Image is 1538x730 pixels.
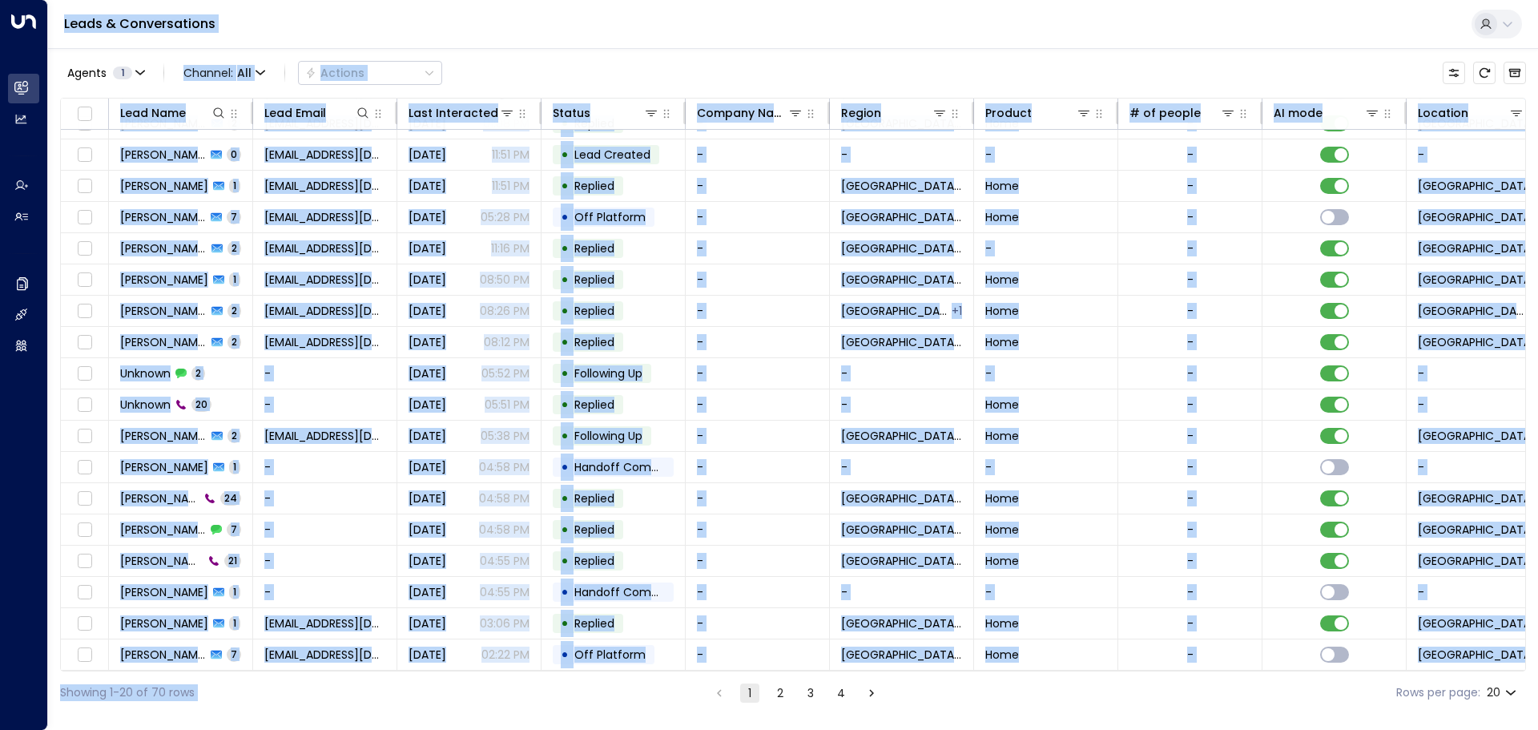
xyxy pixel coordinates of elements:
div: • [561,266,569,293]
p: 02:22 PM [481,647,529,663]
button: Go to page 2 [771,684,790,703]
span: Toggle select row [74,364,95,384]
div: - [1187,209,1194,225]
div: Lead Email [264,103,371,123]
span: Yesterday [409,459,446,475]
span: Replied [574,303,614,319]
span: 7 [227,647,241,661]
span: Toggle select row [74,614,95,634]
p: 11:16 PM [491,240,529,256]
span: Replied [574,615,614,631]
span: Toggle select row [74,176,95,196]
div: Status [553,103,659,123]
td: - [830,139,974,170]
p: 05:52 PM [481,365,529,381]
td: - [974,577,1118,607]
p: 05:51 PM [485,397,529,413]
td: - [253,577,397,607]
button: Actions [298,61,442,85]
span: Yesterday [409,365,446,381]
td: - [686,233,830,264]
span: Following Up [574,365,642,381]
span: Yesterday [409,178,446,194]
button: Customize [1443,62,1465,84]
div: - [1187,584,1194,600]
div: Central Texas [952,303,962,319]
div: - [1187,553,1194,569]
span: candihffmn93@gmail.com [264,240,385,256]
span: inlvnet1@yahoo.com [264,334,385,350]
div: • [561,454,569,481]
span: Home [985,647,1019,663]
span: 2 [227,429,241,442]
span: Home [985,272,1019,288]
span: braydon hardy [120,428,207,444]
td: - [686,327,830,357]
span: Replied [574,334,614,350]
td: - [686,483,830,514]
div: • [561,579,569,606]
span: Unknown [120,397,171,413]
div: - [1187,615,1194,631]
span: Summerhill Village [1418,615,1536,631]
span: Refresh [1473,62,1496,84]
div: Actions [305,66,364,80]
p: 05:38 PM [481,428,529,444]
span: Courtney Ashley [120,272,208,288]
div: • [561,516,569,543]
span: Sonya Romero [120,647,206,663]
div: - [1187,303,1194,319]
td: - [686,608,830,639]
span: Summerhill Village [1418,272,1536,288]
button: Go to page 4 [831,684,851,703]
div: - [1187,490,1194,506]
span: Aug 29, 2025 [409,240,446,256]
div: • [561,329,569,356]
div: Region [841,103,948,123]
td: - [686,421,830,451]
span: Central Texas [841,522,962,538]
td: - [830,577,974,607]
p: 08:50 PM [480,272,529,288]
span: 2 [227,304,241,317]
span: Toggle select all [74,104,95,124]
span: 2 [227,335,241,349]
span: courtneyashley177@yahoo.com [264,272,385,288]
span: Yesterday [409,553,446,569]
span: Summerhill Village [1418,647,1536,663]
span: Yesterday [409,647,446,663]
span: Home [985,303,1019,319]
td: - [686,577,830,607]
label: Rows per page: [1396,684,1480,701]
span: Off Platform [574,209,646,225]
span: Summerhill Village [1418,178,1536,194]
span: Yesterday [409,615,446,631]
span: Central Michigan [841,428,962,444]
td: - [253,358,397,389]
span: jhsjhs@sbcglobal.net [264,615,385,631]
p: 04:58 PM [479,522,529,538]
td: - [253,514,397,545]
div: Product [985,103,1032,123]
p: 11:51 PM [492,147,529,163]
span: Central Michigan [841,303,950,319]
span: Yesterday [409,490,446,506]
div: • [561,610,569,637]
span: Central Michigan [841,615,962,631]
td: - [686,264,830,295]
td: - [974,358,1118,389]
span: Channel: [177,62,272,84]
span: queensonyat@gmail.com [264,647,385,663]
span: Summerhill Village [1418,428,1536,444]
div: - [1187,272,1194,288]
div: Showing 1-20 of 70 rows [60,684,195,701]
p: 04:58 PM [479,490,529,506]
span: Leslie [120,459,208,475]
div: - [1187,240,1194,256]
span: Toggle select row [74,270,95,290]
span: Replied [574,240,614,256]
div: • [561,485,569,512]
td: - [974,452,1118,482]
span: Toggle select row [74,426,95,446]
span: Home [985,522,1019,538]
